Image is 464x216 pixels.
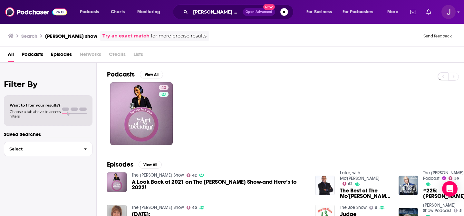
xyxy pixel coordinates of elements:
a: 42 [187,173,197,177]
span: Lists [133,49,143,62]
span: Podcasts [80,7,99,16]
a: Try an exact match [102,32,150,40]
h2: Episodes [107,160,133,169]
a: 42 [159,85,169,90]
a: Charts [107,7,129,17]
span: More [387,7,398,16]
div: Search podcasts, credits, & more... [179,5,300,19]
span: for more precise results [151,32,207,40]
a: A Look Back at 2021 on The Tanya Acker Show-and Here’s to 2022! [132,179,307,190]
a: 62 [343,182,353,186]
a: The Joe Show [340,205,367,210]
button: open menu [383,7,406,17]
button: Select [4,142,92,156]
span: 6 [375,206,377,209]
span: For Podcasters [343,7,373,16]
img: #225: Tanya Acker [399,176,418,195]
a: The Lisa Wexler Show [132,205,184,210]
button: Show profile menu [441,5,456,19]
a: EpisodesView All [107,160,162,169]
img: The Best of The Mo'Kelly Show - Judge Tanya Acker of "Hot Bench" [315,176,335,195]
a: Later, with Mo'Kelly [340,170,380,181]
h3: Search [21,33,37,39]
a: Podcasts [22,49,43,62]
span: 42 [192,174,197,177]
span: Open Advanced [246,10,272,14]
a: Show notifications dropdown [424,6,434,17]
a: Marc Bernier Show Podcast [423,202,456,213]
span: Charts [111,7,125,16]
span: Select [4,147,79,151]
a: The Tanya Acker Show [132,172,184,178]
a: 40 [187,206,197,210]
span: For Business [306,7,332,16]
img: User Profile [441,5,456,19]
a: Episodes [51,49,72,62]
button: open menu [75,7,107,17]
a: 6 [369,206,377,210]
button: Send feedback [421,33,454,39]
span: 42 [161,85,166,91]
input: Search podcasts, credits, & more... [190,7,243,17]
span: 62 [348,182,352,185]
a: PodcastsView All [107,70,163,78]
span: Networks [80,49,101,62]
span: Credits [109,49,126,62]
h3: [PERSON_NAME] show [45,33,97,39]
div: Open Intercom Messenger [442,181,458,197]
button: View All [140,71,163,78]
img: A Look Back at 2021 on The Tanya Acker Show-and Here’s to 2022! [107,172,127,192]
span: 40 [192,206,197,209]
a: 56 [449,176,459,180]
h2: Podcasts [107,70,135,78]
button: open menu [133,7,169,17]
a: Show notifications dropdown [408,6,419,17]
span: Monitoring [137,7,160,16]
button: open menu [302,7,340,17]
span: 56 [454,177,459,180]
a: 42 [110,82,173,145]
a: The Best of The Mo'Kelly Show - Judge Tanya Acker of "Hot Bench" [340,188,391,199]
a: 5 [454,209,462,212]
span: Choose a tab above to access filters. [10,109,61,118]
a: The Dr. Drew Podcast [423,170,464,181]
button: View All [139,161,162,169]
button: Open AdvancedNew [243,8,275,16]
span: New [263,4,275,10]
button: open menu [338,7,383,17]
span: Logged in as josephpapapr [441,5,456,19]
img: Podchaser - Follow, Share and Rate Podcasts [5,6,67,18]
p: Saved Searches [4,131,92,137]
span: Want to filter your results? [10,103,61,108]
span: The Best of The Mo'[PERSON_NAME] Show - Judge [PERSON_NAME] of "Hot Bench" [340,188,391,199]
a: All [8,49,14,62]
h2: Filter By [4,79,92,89]
span: 5 [459,209,462,212]
span: A Look Back at 2021 on The [PERSON_NAME] Show-and Here’s to 2022! [132,179,307,190]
